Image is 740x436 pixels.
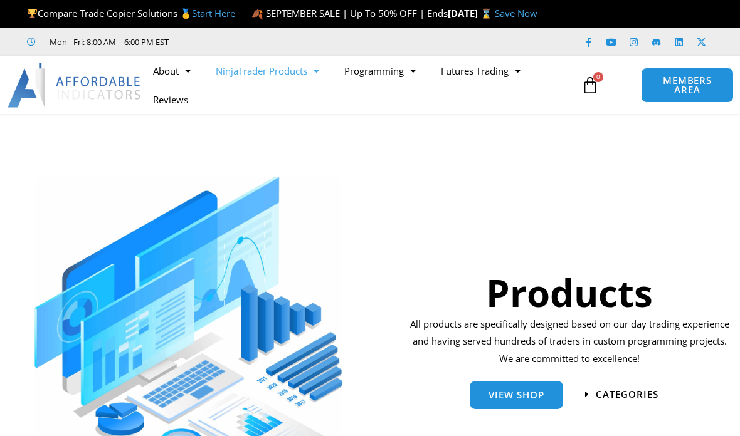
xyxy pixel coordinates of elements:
a: Programming [332,56,428,85]
a: Futures Trading [428,56,533,85]
a: MEMBERS AREA [641,68,733,103]
span: 🍂 SEPTEMBER SALE | Up To 50% OFF | Ends [251,7,448,19]
a: View Shop [470,381,563,409]
h1: Products [408,266,731,319]
span: 0 [593,72,603,82]
span: MEMBERS AREA [654,76,720,95]
a: About [140,56,203,85]
iframe: Customer reviews powered by Trustpilot [186,36,374,48]
strong: [DATE] ⌛ [448,7,495,19]
img: 🏆 [28,9,37,18]
a: 0 [563,67,618,103]
a: NinjaTrader Products [203,56,332,85]
a: Start Here [192,7,235,19]
a: Save Now [495,7,537,19]
span: categories [596,390,658,399]
span: Compare Trade Copier Solutions 🥇 [27,7,235,19]
span: Mon - Fri: 8:00 AM – 6:00 PM EST [46,34,169,49]
p: All products are specifically designed based on our day trading experience and having served hund... [408,316,731,368]
a: categories [585,390,658,399]
a: Reviews [140,85,201,114]
span: View Shop [489,390,544,400]
img: LogoAI | Affordable Indicators – NinjaTrader [8,63,142,108]
nav: Menu [140,56,577,114]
